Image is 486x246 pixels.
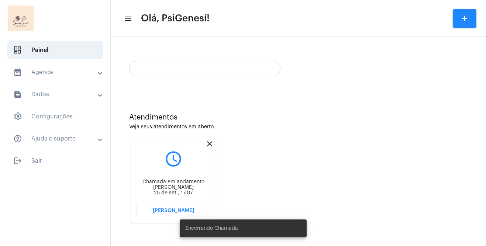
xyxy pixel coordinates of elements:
div: [PERSON_NAME] [137,185,210,190]
span: Sair [7,152,103,170]
mat-icon: sidenav icon [13,68,22,77]
span: [PERSON_NAME] [153,208,194,213]
mat-panel-title: Agenda [13,68,99,77]
mat-expansion-panel-header: sidenav iconDados [4,86,110,103]
mat-panel-title: Ajuda e suporte [13,134,99,143]
span: Encerrando Chamada [186,225,238,232]
button: [PERSON_NAME] [137,204,210,217]
div: 25 de set., 17:07 [137,190,210,196]
mat-icon: sidenav icon [13,134,22,143]
span: Painel [7,41,103,59]
mat-icon: add [460,14,469,23]
span: Configurações [7,108,103,125]
mat-icon: sidenav icon [13,90,22,99]
mat-icon: close [205,139,214,148]
mat-icon: sidenav icon [124,14,131,23]
span: Olá, PsiGenesí! [141,13,210,24]
mat-expansion-panel-header: sidenav iconAjuda e suporte [4,130,110,148]
mat-expansion-panel-header: sidenav iconAgenda [4,63,110,81]
mat-icon: query_builder [137,150,210,168]
span: sidenav icon [13,46,22,55]
div: Veja seus atendimentos em aberto. [129,124,468,130]
img: 6b7a58c8-ea08-a5ff-33c7-585ca8acd23f.png [6,4,35,33]
span: sidenav icon [13,112,22,121]
div: Chamada em andamento [137,179,210,185]
mat-panel-title: Dados [13,90,99,99]
div: Atendimentos [129,113,468,121]
mat-icon: sidenav icon [13,156,22,165]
